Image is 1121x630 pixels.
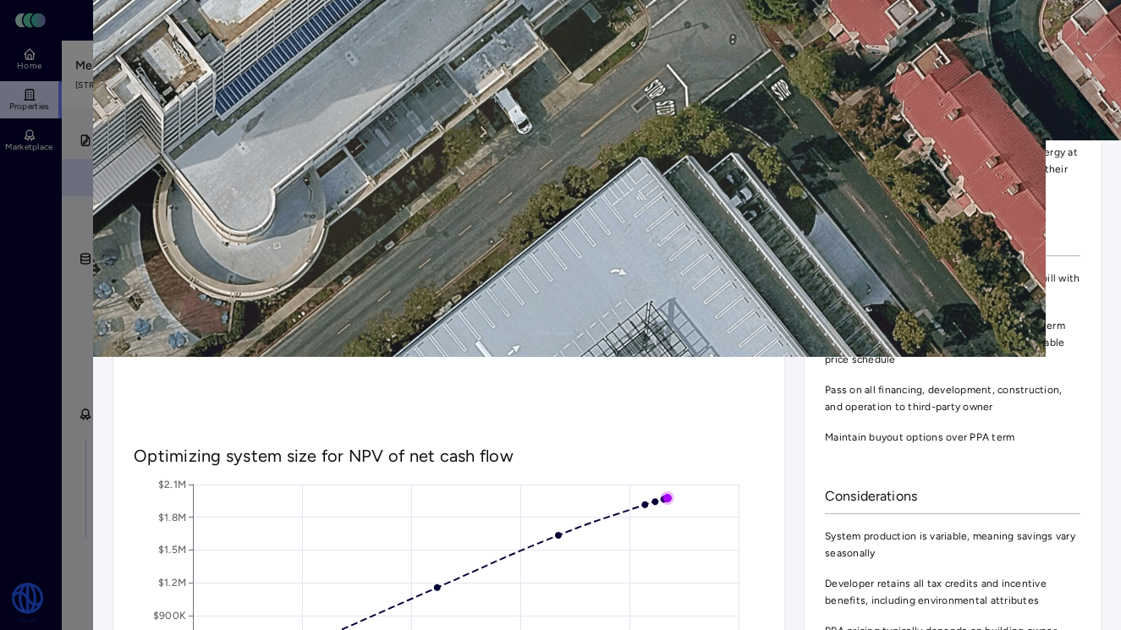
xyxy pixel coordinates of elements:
[134,446,514,466] text: Optimizing system size for NPV of net cash flow
[825,381,1080,415] span: Pass on all financing, development, construction, and operation to third-party owner
[825,575,1080,609] span: Developer retains all tax credits and incentive benefits, including environmental attributes
[158,577,186,589] text: $1.2M
[825,479,1080,514] div: Considerations
[158,512,186,523] text: $1.8M
[825,429,1080,446] span: Maintain buyout options over PPA term
[158,544,186,556] text: $1.5M
[153,610,186,622] text: $900K
[825,528,1080,562] span: System production is variable, meaning savings vary seasonally
[158,479,186,490] text: $2.1M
